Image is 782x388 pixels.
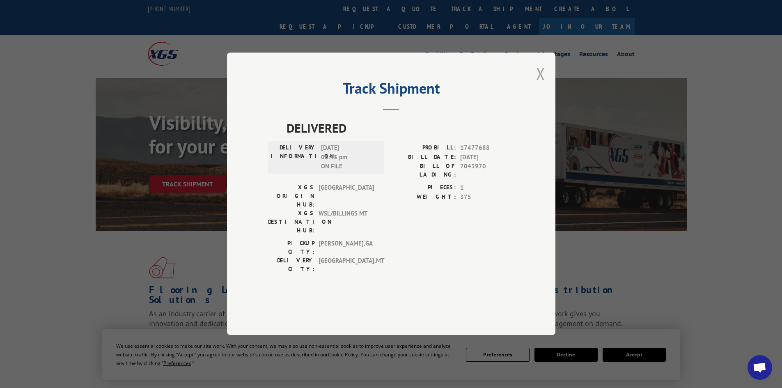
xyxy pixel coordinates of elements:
[748,355,772,380] div: Open chat
[268,184,314,209] label: XGS ORIGIN HUB:
[460,184,514,193] span: 1
[268,83,514,98] h2: Track Shipment
[268,239,314,257] label: PICKUP CITY:
[319,184,374,209] span: [GEOGRAPHIC_DATA]
[319,209,374,235] span: WSL/BILLINGS MT
[391,184,456,193] label: PIECES:
[268,257,314,274] label: DELIVERY CITY:
[319,239,374,257] span: [PERSON_NAME] , GA
[268,209,314,235] label: XGS DESTINATION HUB:
[319,257,374,274] span: [GEOGRAPHIC_DATA] , MT
[391,162,456,179] label: BILL OF LADING:
[287,119,514,138] span: DELIVERED
[460,162,514,179] span: 7043970
[391,144,456,153] label: PROBILL:
[460,153,514,162] span: [DATE]
[391,153,456,162] label: BILL DATE:
[321,144,376,172] span: [DATE] 06:45 pm ON FILE
[460,193,514,202] span: 375
[460,144,514,153] span: 17477688
[271,144,317,172] label: DELIVERY INFORMATION:
[536,63,545,85] button: Close modal
[391,193,456,202] label: WEIGHT:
